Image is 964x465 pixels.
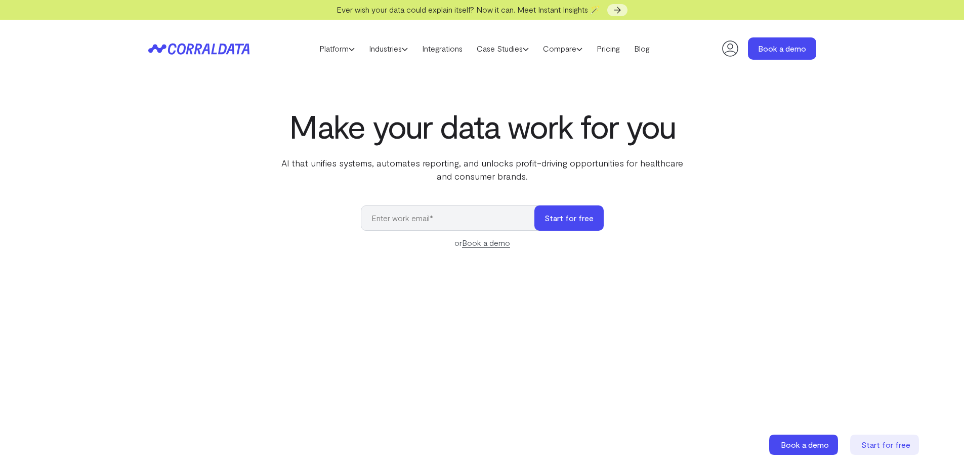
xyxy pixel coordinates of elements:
[361,237,604,249] div: or
[590,41,627,56] a: Pricing
[748,37,816,60] a: Book a demo
[361,205,544,231] input: Enter work email*
[850,435,921,455] a: Start for free
[769,435,840,455] a: Book a demo
[534,205,604,231] button: Start for free
[470,41,536,56] a: Case Studies
[312,41,362,56] a: Platform
[337,5,600,14] span: Ever wish your data could explain itself? Now it can. Meet Instant Insights 🪄
[362,41,415,56] a: Industries
[276,108,689,144] h1: Make your data work for you
[861,440,910,449] span: Start for free
[781,440,829,449] span: Book a demo
[627,41,657,56] a: Blog
[276,156,689,183] p: AI that unifies systems, automates reporting, and unlocks profit-driving opportunities for health...
[415,41,470,56] a: Integrations
[536,41,590,56] a: Compare
[462,238,510,248] a: Book a demo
